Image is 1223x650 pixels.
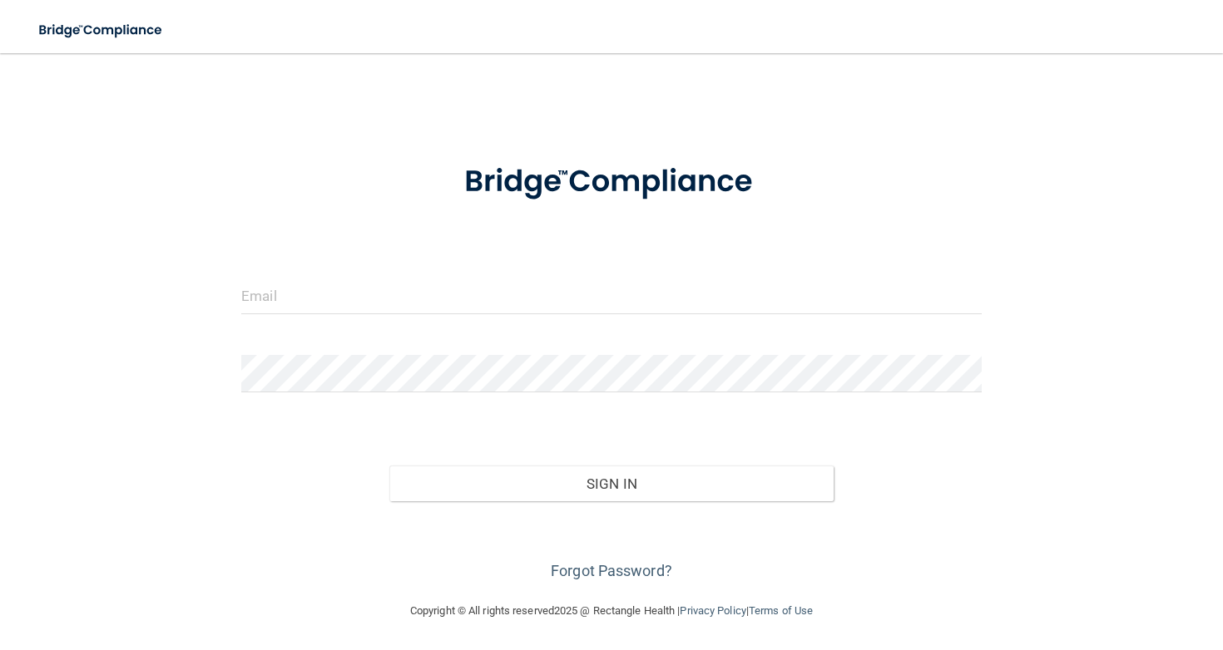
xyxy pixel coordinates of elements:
div: Copyright © All rights reserved 2025 @ Rectangle Health | | [308,584,915,638]
input: Email [241,277,982,314]
a: Privacy Policy [680,604,745,617]
a: Forgot Password? [551,562,672,579]
img: bridge_compliance_login_screen.278c3ca4.svg [25,13,178,47]
button: Sign In [389,465,834,502]
img: bridge_compliance_login_screen.278c3ca4.svg [433,142,790,222]
a: Terms of Use [749,604,813,617]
